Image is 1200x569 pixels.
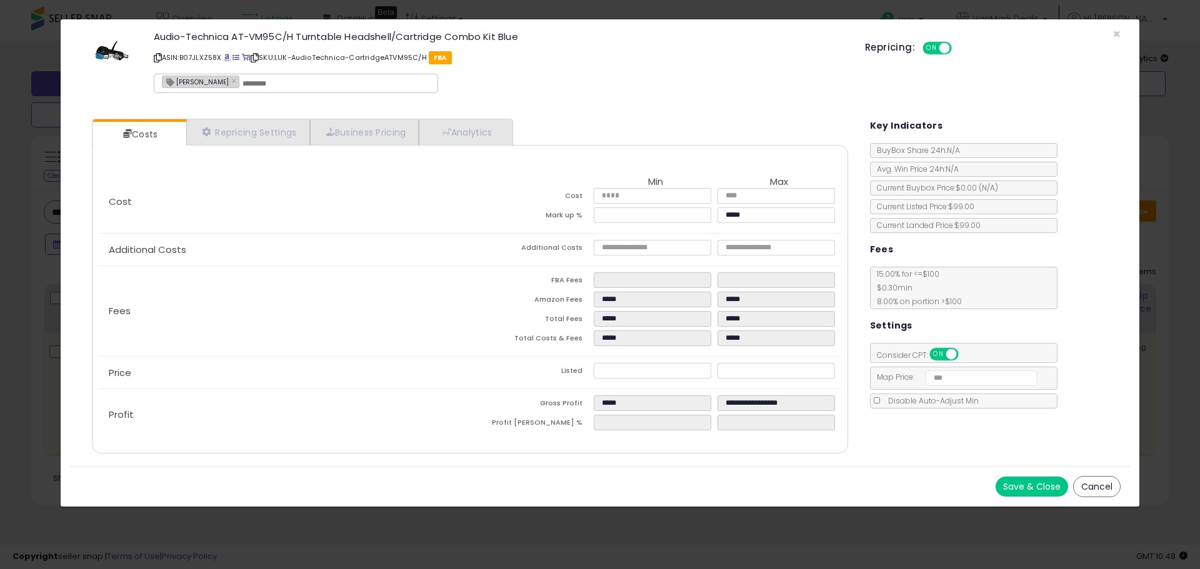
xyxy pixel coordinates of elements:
span: OFF [956,349,976,360]
p: Additional Costs [99,245,470,255]
a: Costs [92,122,185,147]
p: Fees [99,306,470,316]
p: Cost [99,197,470,207]
td: FBA Fees [470,272,594,292]
td: Gross Profit [470,395,594,415]
th: Max [717,177,841,188]
p: ASIN: B07JLXZ58X | SKU: LUK-AudioTechnica-CartridgeATVM95C/H [154,47,847,67]
td: Listed [470,363,594,382]
img: 31ClaavcchL._SL60_.jpg [93,32,131,69]
td: Amazon Fees [470,292,594,311]
span: ON [931,349,946,360]
a: × [232,75,239,86]
span: Map Price: [871,372,1037,382]
td: Total Costs & Fees [470,330,594,350]
span: Current Landed Price: $99.00 [871,220,981,230]
p: Profit [99,410,470,420]
span: 8.00 % on portion > $100 [871,296,962,307]
h5: Fees [870,242,894,257]
td: Additional Costs [470,240,594,259]
h3: Audio-Technica AT-VM95C/H Turntable Headshell/Cartridge Combo Kit Blue [154,32,847,41]
td: Total Fees [470,311,594,330]
button: Save & Close [996,477,1068,497]
button: Cancel [1073,476,1121,497]
span: Current Buybox Price: [871,182,998,193]
a: Business Pricing [310,119,419,145]
span: BuyBox Share 24h: N/A [871,145,960,156]
span: 15.00 % for <= $100 [871,269,962,307]
a: Your listing only [242,52,249,62]
span: Consider CPT: [871,350,975,360]
h5: Settings [870,318,912,334]
span: Current Listed Price: $99.00 [871,201,974,212]
span: [PERSON_NAME] [162,76,229,87]
span: ON [924,43,939,54]
span: $0.00 [956,182,998,193]
a: Repricing Settings [186,119,310,145]
span: OFF [950,43,970,54]
span: $0.30 min [871,282,912,293]
td: Mark up % [470,207,594,227]
p: Price [99,368,470,378]
h5: Repricing: [865,42,915,52]
span: Avg. Win Price 24h: N/A [871,164,959,174]
span: Disable Auto-Adjust Min [882,395,979,406]
a: All offer listings [232,52,239,62]
td: Cost [470,188,594,207]
span: ( N/A ) [979,182,998,193]
span: FBA [429,51,452,64]
a: Analytics [419,119,511,145]
td: Profit [PERSON_NAME] % [470,415,594,434]
h5: Key Indicators [870,118,943,134]
th: Min [594,177,717,188]
span: × [1112,25,1121,43]
a: BuyBox page [224,52,231,62]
